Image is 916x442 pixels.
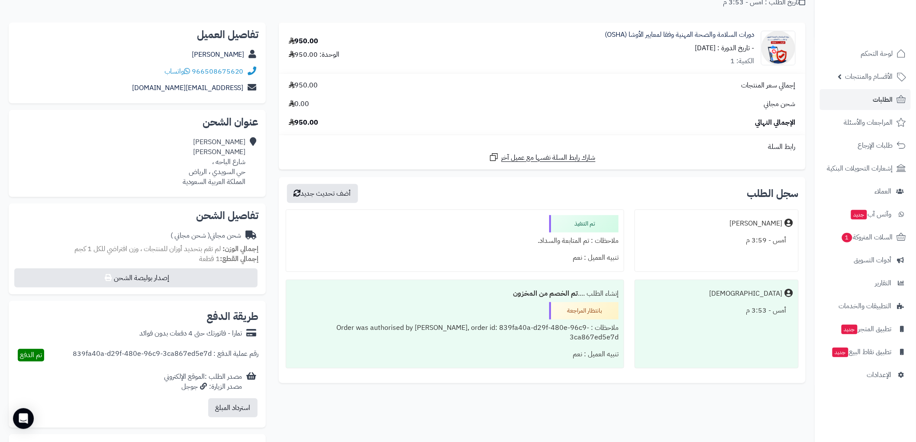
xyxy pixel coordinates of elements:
[842,232,853,243] span: 1
[875,277,892,289] span: التقارير
[820,296,911,316] a: التطبيقات والخدمات
[289,36,319,46] div: 950.00
[850,208,892,220] span: وآتس آب
[854,254,892,266] span: أدوات التسويق
[820,319,911,339] a: تطبيق المتجرجديد
[731,56,755,66] div: الكمية: 1
[845,71,893,83] span: الأقسام والمنتجات
[839,300,892,312] span: التطبيقات والخدمات
[710,289,783,299] div: [DEMOGRAPHIC_DATA]
[164,372,242,392] div: مصدر الطلب :الموقع الإلكتروني
[820,135,911,156] a: طلبات الإرجاع
[74,244,221,254] span: لم تقم بتحديد أوزان للمنتجات ، وزن افتراضي للكل 1 كجم
[764,99,796,109] span: شحن مجاني
[820,43,911,64] a: لوحة التحكم
[139,329,242,339] div: تمارا - فاتورتك حتى 4 دفعات بدون فوائد
[171,231,242,241] div: شحن مجاني
[761,31,795,65] img: 1752420691-%D8%A7%D9%84%D8%B3%D9%84%D8%A7%D9%85%D8%A9%20%D9%88%20%D8%A7%D9%84%D8%B5%D8%AD%D8%A9%2...
[289,118,319,128] span: 950.00
[549,302,619,319] div: بانتظار المراجعة
[183,137,246,187] div: [PERSON_NAME] [PERSON_NAME] شارع الباحه ، حي السويدي ، الرياض المملكة العربية السعودية
[820,365,911,385] a: الإعدادات
[867,369,892,381] span: الإعدادات
[842,325,858,334] span: جديد
[192,49,245,60] a: [PERSON_NAME]
[282,142,802,152] div: رابط السلة
[16,210,259,221] h2: تفاصيل الشحن
[206,311,259,322] h2: طريقة الدفع
[742,81,796,90] span: إجمالي سعر المنتجات
[171,230,210,241] span: ( شحن مجاني )
[489,152,596,163] a: شارك رابط السلة نفسها مع عميل آخر
[820,89,911,110] a: الطلبات
[820,181,911,202] a: العملاء
[820,158,911,179] a: إشعارات التحويلات البنكية
[289,81,318,90] span: 950.00
[640,302,793,319] div: أمس - 3:53 م
[289,99,310,109] span: 0.00
[841,231,893,243] span: السلات المتروكة
[841,323,892,335] span: تطبيق المتجر
[851,210,867,219] span: جديد
[832,348,848,357] span: جديد
[208,398,258,417] button: استرداد المبلغ
[820,273,911,294] a: التقارير
[287,184,358,203] button: أضف تحديث جديد
[820,342,911,362] a: تطبيق نقاط البيعجديد
[291,285,619,302] div: إنشاء الطلب ....
[291,319,619,346] div: ملاحظات : Order was authorised by [PERSON_NAME], order id: 839fa40a-d29f-480e-96c9-3ca867ed5e7d
[873,94,893,106] span: الطلبات
[820,204,911,225] a: وآتس آبجديد
[291,346,619,363] div: تنبيه العميل : نعم
[501,153,596,163] span: شارك رابط السلة نفسها مع عميل آخر
[755,118,796,128] span: الإجمالي النهائي
[289,50,340,60] div: الوحدة: 950.00
[861,48,893,60] span: لوحة التحكم
[820,250,911,271] a: أدوات التسويق
[16,117,259,127] h2: عنوان الشحن
[605,30,755,40] a: دورات السلامة والصحة المهنية وفقا لمعايير الأوشا (OSHA)
[192,66,244,77] a: 966508675620
[513,288,578,299] b: تم الخصم من المخزون
[844,116,893,129] span: المراجعات والأسئلة
[220,254,259,264] strong: إجمالي القطع:
[73,349,259,361] div: رقم عملية الدفع : 839fa40a-d29f-480e-96c9-3ca867ed5e7d
[858,139,893,152] span: طلبات الإرجاع
[13,408,34,429] div: Open Intercom Messenger
[16,29,259,40] h2: تفاصيل العميل
[199,254,259,264] small: 1 قطعة
[549,215,619,232] div: تم التنفيذ
[20,350,42,360] span: تم الدفع
[695,43,755,53] small: - تاريخ الدورة : [DATE]
[14,268,258,287] button: إصدار بوليصة الشحن
[820,227,911,248] a: السلات المتروكة1
[832,346,892,358] span: تطبيق نقاط البيع
[223,244,259,254] strong: إجمالي الوزن:
[820,112,911,133] a: المراجعات والأسئلة
[640,232,793,249] div: أمس - 3:59 م
[875,185,892,197] span: العملاء
[857,6,908,25] img: logo-2.png
[164,382,242,392] div: مصدر الزيارة: جوجل
[291,232,619,249] div: ملاحظات : تم المتابعة والسداد.
[747,188,799,199] h3: سجل الطلب
[291,249,619,266] div: تنبيه العميل : نعم
[730,219,783,229] div: [PERSON_NAME]
[164,66,190,77] a: واتساب
[827,162,893,174] span: إشعارات التحويلات البنكية
[132,83,244,93] a: [EMAIL_ADDRESS][DOMAIN_NAME]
